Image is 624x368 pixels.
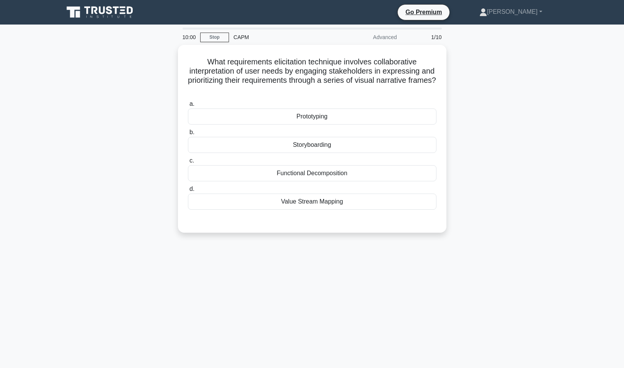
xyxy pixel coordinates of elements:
[188,108,436,125] div: Prototyping
[178,30,200,45] div: 10:00
[402,30,446,45] div: 1/10
[188,137,436,153] div: Storyboarding
[188,165,436,181] div: Functional Decomposition
[189,100,194,107] span: a.
[401,7,446,17] a: Go Premium
[334,30,402,45] div: Advanced
[189,157,194,164] span: c.
[189,129,194,135] span: b.
[229,30,334,45] div: CAPM
[189,186,194,192] span: d.
[200,33,229,42] a: Stop
[187,57,437,95] h5: What requirements elicitation technique involves collaborative interpretation of user needs by en...
[461,4,561,20] a: [PERSON_NAME]
[188,194,436,210] div: Value Stream Mapping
